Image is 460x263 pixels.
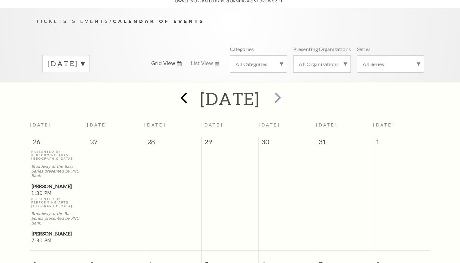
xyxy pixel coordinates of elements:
[36,18,110,24] span: Tickets & Events
[113,18,205,24] span: Calendar of Events
[87,137,144,150] span: 27
[200,89,259,109] h2: [DATE]
[266,88,289,110] button: next
[373,122,395,127] span: [DATE]
[31,197,85,208] p: Presented By Performing Arts [GEOGRAPHIC_DATA]
[31,164,85,178] p: Broadway at the Bass Series presented by PNC Bank
[293,46,351,52] p: Presenting Organizations
[151,60,175,67] span: Grid View
[258,122,280,127] span: [DATE]
[171,88,194,110] button: prev
[48,59,84,69] label: [DATE]
[31,238,85,245] span: 7:30 PM
[32,230,85,238] span: [PERSON_NAME]
[31,190,85,197] span: 1:30 PM
[259,137,316,150] span: 30
[30,122,52,127] span: [DATE]
[144,137,201,150] span: 28
[362,61,419,67] label: All Series
[299,61,345,67] label: All Organizations
[87,122,109,127] span: [DATE]
[230,46,254,52] p: Categories
[144,122,166,127] span: [DATE]
[235,61,282,67] label: All Categories
[191,60,213,67] span: List View
[202,137,258,150] span: 29
[316,122,338,127] span: [DATE]
[36,18,424,25] p: /
[31,150,85,161] p: Presented By Performing Arts [GEOGRAPHIC_DATA]
[357,46,371,52] p: Series
[373,137,430,150] span: 1
[202,122,223,127] span: [DATE]
[316,137,373,150] span: 31
[30,137,87,150] span: 26
[32,183,85,190] span: [PERSON_NAME]
[31,212,85,225] p: Broadway at the Bass Series presented by PNC Bank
